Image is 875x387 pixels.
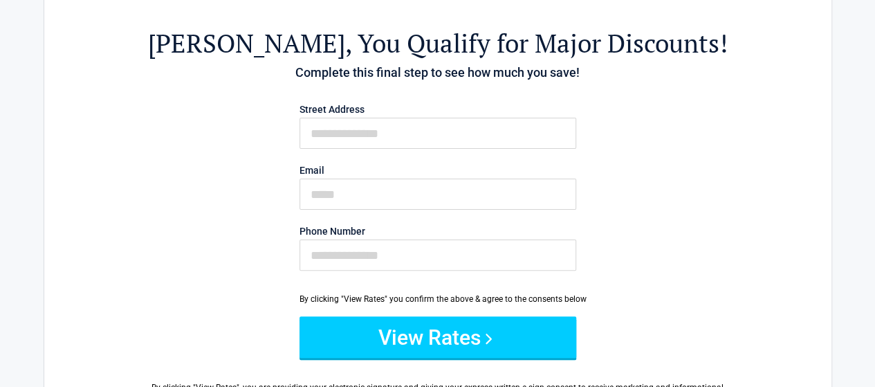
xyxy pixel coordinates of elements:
label: Street Address [300,105,576,114]
label: Email [300,165,576,175]
div: By clicking "View Rates" you confirm the above & agree to the consents below [300,293,576,305]
label: Phone Number [300,226,576,236]
h2: , You Qualify for Major Discounts! [120,26,755,60]
button: View Rates [300,316,576,358]
span: [PERSON_NAME] [148,26,345,60]
h4: Complete this final step to see how much you save! [120,64,755,82]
